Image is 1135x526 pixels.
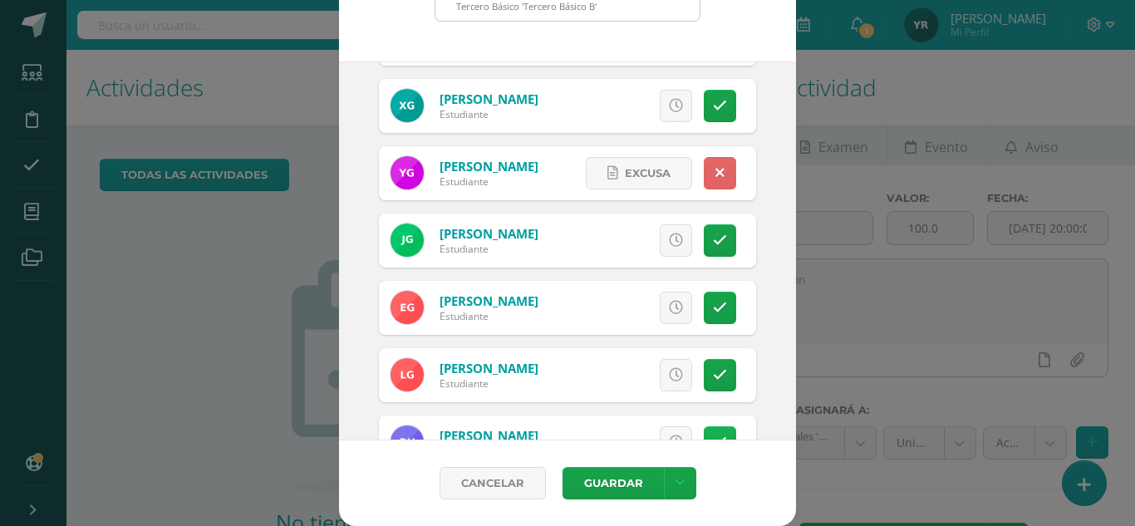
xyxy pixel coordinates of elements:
div: Estudiante [440,175,538,189]
span: Excusa [581,427,626,458]
a: [PERSON_NAME] [440,225,538,242]
img: 7ca606349181e8cdff00a334ad547eac.png [391,425,424,459]
a: [PERSON_NAME] [440,158,538,175]
div: Estudiante [440,309,538,323]
span: Excusa [625,158,671,189]
a: [PERSON_NAME] [440,91,538,107]
img: 2862a36156ddc0b101c6d5dbf83c93d6.png [391,89,424,122]
a: Cancelar [440,467,546,499]
div: Estudiante [440,107,538,121]
div: Estudiante [440,242,538,256]
a: [PERSON_NAME] [440,427,538,444]
a: [PERSON_NAME] [440,292,538,309]
img: 85bd3211f9327c3bbe1af7b4beb29dd0.png [391,156,424,189]
span: Excusa [581,360,626,391]
img: 0b7a7af0d2550df088b788330034a2ea.png [391,291,424,324]
span: Excusa [581,292,626,323]
span: Excusa [581,225,626,256]
img: 8c911d482e19c332039c90f34f8d6e81.png [391,224,424,257]
span: Excusa [581,91,626,121]
div: Estudiante [440,376,538,391]
button: Guardar [563,467,664,499]
a: Excusa [586,157,692,189]
img: 1e9bf12a1b70ab57d2202a5e50da5082.png [391,358,424,391]
a: [PERSON_NAME] [440,360,538,376]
